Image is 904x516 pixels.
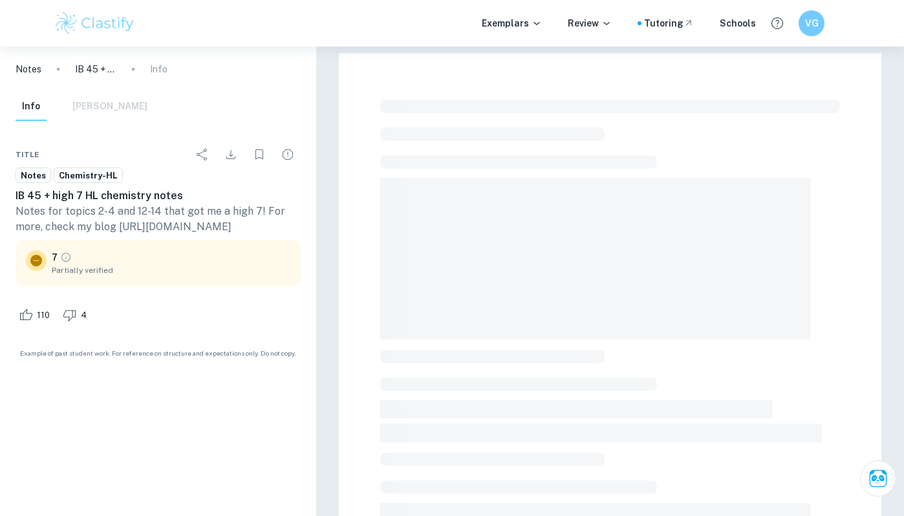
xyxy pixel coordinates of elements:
[30,309,57,322] span: 110
[799,10,824,36] button: VG
[720,16,756,30] a: Schools
[59,305,94,325] div: Dislike
[16,92,47,121] button: Info
[16,169,50,182] span: Notes
[860,460,896,497] button: Ask Clai
[16,188,301,204] h6: IB 45 + high 7 HL chemistry notes
[54,10,136,36] img: Clastify logo
[16,204,301,235] p: Notes for topics 2-4 and 12-14 that got me a high 7! For more, check my blog [URL][DOMAIN_NAME]
[16,349,301,358] span: Example of past student work. For reference on structure and expectations only. Do not copy.
[52,250,58,264] p: 7
[482,16,542,30] p: Exemplars
[804,16,819,30] h6: VG
[74,309,94,322] span: 4
[54,167,123,184] a: Chemistry-HL
[150,62,167,76] p: Info
[275,142,301,167] div: Report issue
[16,305,57,325] div: Like
[246,142,272,167] div: Bookmark
[75,62,116,76] p: IB 45 + high 7 HL chemistry notes
[54,169,122,182] span: Chemistry-HL
[16,149,39,160] span: Title
[16,62,41,76] a: Notes
[52,264,290,276] span: Partially verified
[60,252,72,263] a: Grade partially verified
[568,16,612,30] p: Review
[16,167,51,184] a: Notes
[189,142,215,167] div: Share
[766,12,788,34] button: Help and Feedback
[218,142,244,167] div: Download
[644,16,694,30] a: Tutoring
